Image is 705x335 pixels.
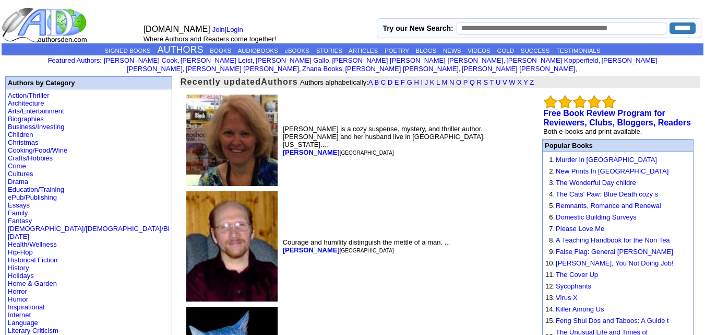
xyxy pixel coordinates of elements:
a: Language [8,319,38,327]
font: i [344,66,345,72]
a: D [388,78,392,86]
font: Recently updated [181,77,261,86]
font: | [212,26,247,33]
a: W [509,78,515,86]
img: shim.gif [545,304,546,304]
font: 7. [549,225,555,233]
a: Virus X [556,294,578,302]
a: L [436,78,440,86]
font: : [48,56,102,64]
font: 15. [545,317,555,325]
a: Hip-Hop [8,248,33,256]
a: A [368,78,373,86]
a: New Prints In [GEOGRAPHIC_DATA] [556,167,668,175]
a: Cultures [8,170,33,178]
a: TESTIMONIALS [556,48,600,54]
a: [PERSON_NAME] [PERSON_NAME] [127,56,658,73]
a: BLOGS [416,48,437,54]
font: 3. [549,179,555,187]
a: Humor [8,295,28,303]
a: AUDIOBOOKS [237,48,278,54]
a: False Flag: General [PERSON_NAME] [556,248,673,256]
a: History [8,264,29,272]
font: 11. [545,271,555,279]
a: [PERSON_NAME] Gallo [256,56,329,64]
a: Q [470,78,475,86]
a: [PERSON_NAME] Leist [181,56,253,64]
img: shim.gif [545,212,546,212]
a: AUTHORS [158,44,204,55]
a: Education/Training [8,186,64,193]
a: [PERSON_NAME] [PERSON_NAME] [PERSON_NAME] [332,56,503,64]
a: V [503,78,507,86]
a: Zhana Books [302,65,342,73]
a: SIGNED BOOKS [105,48,151,54]
a: Join [212,26,225,33]
font: i [254,58,255,64]
font: 1. [549,156,555,164]
a: I [421,78,423,86]
a: STORIES [316,48,342,54]
label: Try our New Search: [383,24,453,32]
a: Sycophants [556,282,591,290]
b: [PERSON_NAME] [283,148,340,156]
b: Authors by Category [8,79,75,87]
a: Family [8,209,28,217]
img: shim.gif [545,258,546,258]
a: [DATE] [8,233,29,240]
a: Featured Authors [48,56,100,64]
font: 9. [549,248,555,256]
a: Home & Garden [8,280,57,287]
img: shim.gif [545,281,546,281]
a: BOOKS [210,48,231,54]
a: Crafts/Hobbies [8,154,53,162]
font: Both e-books and print available. [543,128,642,135]
a: Free Book Review Program for Reviewers, Clubs, Bloggers, Readers [543,109,691,127]
img: 187385.jpg [186,95,278,186]
font: Courage and humility distinguish the mettle of a man. ... [283,238,450,254]
a: [PERSON_NAME] Cook [104,56,177,64]
a: H [414,78,419,86]
a: Business/Investing [8,123,64,131]
font: 2. [549,167,555,175]
a: Arts/Entertainment [8,107,64,115]
a: N [449,78,454,86]
img: bigemptystars.png [588,95,601,109]
font: 14. [545,305,555,313]
img: shim.gif [545,189,546,189]
a: SUCCESS [521,48,550,54]
a: Action/Thriller [8,91,49,99]
a: Biographies [8,115,44,123]
font: i [505,58,506,64]
a: [PERSON_NAME] [PERSON_NAME] [345,65,458,73]
a: Fantasy [8,217,32,225]
a: C [381,78,386,86]
a: M [441,78,447,86]
font: i [331,58,332,64]
a: K [430,78,435,86]
a: P [463,78,468,86]
a: A Teaching Handbook for the Non Tea [556,236,670,244]
a: E [395,78,399,86]
a: R [476,78,481,86]
a: Children [8,131,33,138]
a: Murder in [GEOGRAPHIC_DATA] [556,156,657,164]
a: Holidays [8,272,34,280]
font: i [184,66,185,72]
font: 8. [549,236,555,244]
font: Where Authors and Readers come together! [144,35,276,43]
font: [PERSON_NAME] is a cozy suspense, mystery, and thriller author. [PERSON_NAME] and her husband liv... [283,125,485,156]
font: 6. [549,213,555,221]
a: Horror [8,287,27,295]
a: O [456,78,461,86]
a: Domestic Building Surveys [556,213,637,221]
a: S [484,78,488,86]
